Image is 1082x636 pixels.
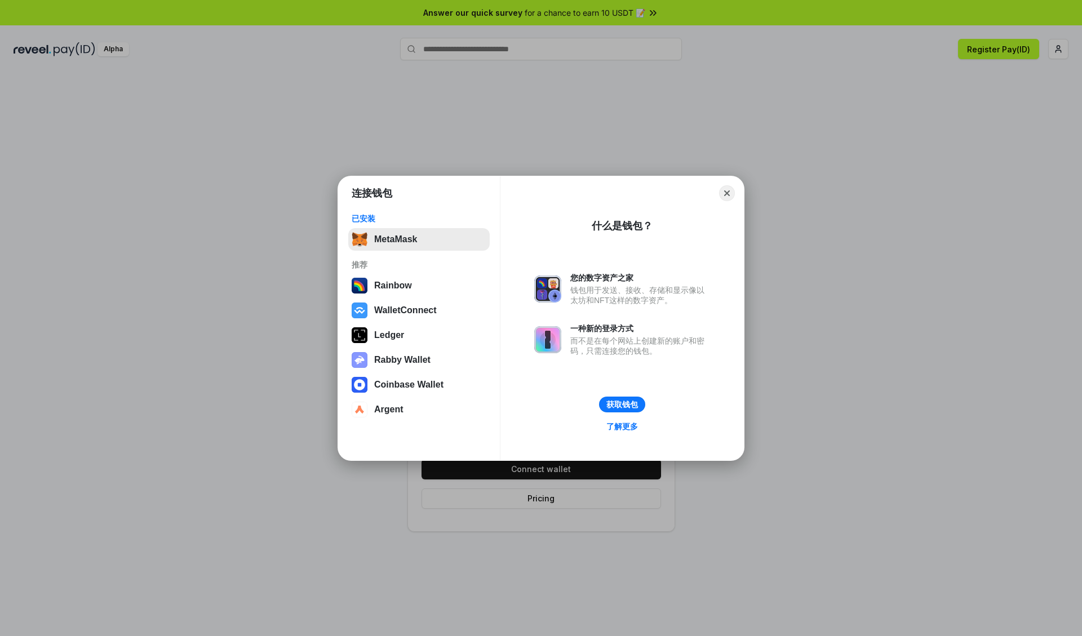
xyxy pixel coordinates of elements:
[374,234,417,244] div: MetaMask
[374,281,412,291] div: Rainbow
[348,228,490,251] button: MetaMask
[352,278,367,293] img: svg+xml,%3Csvg%20width%3D%22120%22%20height%3D%22120%22%20viewBox%3D%220%200%20120%20120%22%20fil...
[352,232,367,247] img: svg+xml,%3Csvg%20fill%3D%22none%22%20height%3D%2233%22%20viewBox%3D%220%200%2035%2033%22%20width%...
[352,186,392,200] h1: 连接钱包
[348,274,490,297] button: Rainbow
[352,327,367,343] img: svg+xml,%3Csvg%20xmlns%3D%22http%3A%2F%2Fwww.w3.org%2F2000%2Fsvg%22%20width%3D%2228%22%20height%3...
[534,326,561,353] img: svg+xml,%3Csvg%20xmlns%3D%22http%3A%2F%2Fwww.w3.org%2F2000%2Fsvg%22%20fill%3D%22none%22%20viewBox...
[348,299,490,322] button: WalletConnect
[352,303,367,318] img: svg+xml,%3Csvg%20width%3D%2228%22%20height%3D%2228%22%20viewBox%3D%220%200%2028%2028%22%20fill%3D...
[348,324,490,346] button: Ledger
[374,404,403,415] div: Argent
[374,305,437,315] div: WalletConnect
[352,377,367,393] img: svg+xml,%3Csvg%20width%3D%2228%22%20height%3D%2228%22%20viewBox%3D%220%200%2028%2028%22%20fill%3D...
[592,219,653,233] div: 什么是钱包？
[600,419,645,434] a: 了解更多
[348,373,490,396] button: Coinbase Wallet
[570,323,710,333] div: 一种新的登录方式
[570,285,710,305] div: 钱包用于发送、接收、存储和显示像以太坊和NFT这样的数字资产。
[606,399,638,410] div: 获取钱包
[719,185,735,201] button: Close
[352,402,367,417] img: svg+xml,%3Csvg%20width%3D%2228%22%20height%3D%2228%22%20viewBox%3D%220%200%2028%2028%22%20fill%3D...
[352,260,486,270] div: 推荐
[348,398,490,421] button: Argent
[352,352,367,368] img: svg+xml,%3Csvg%20xmlns%3D%22http%3A%2F%2Fwww.w3.org%2F2000%2Fsvg%22%20fill%3D%22none%22%20viewBox...
[570,336,710,356] div: 而不是在每个网站上创建新的账户和密码，只需连接您的钱包。
[374,380,444,390] div: Coinbase Wallet
[534,275,561,303] img: svg+xml,%3Csvg%20xmlns%3D%22http%3A%2F%2Fwww.w3.org%2F2000%2Fsvg%22%20fill%3D%22none%22%20viewBox...
[348,349,490,371] button: Rabby Wallet
[352,214,486,224] div: 已安装
[374,355,431,365] div: Rabby Wallet
[606,421,638,432] div: 了解更多
[599,397,645,412] button: 获取钱包
[374,330,404,340] div: Ledger
[570,273,710,283] div: 您的数字资产之家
